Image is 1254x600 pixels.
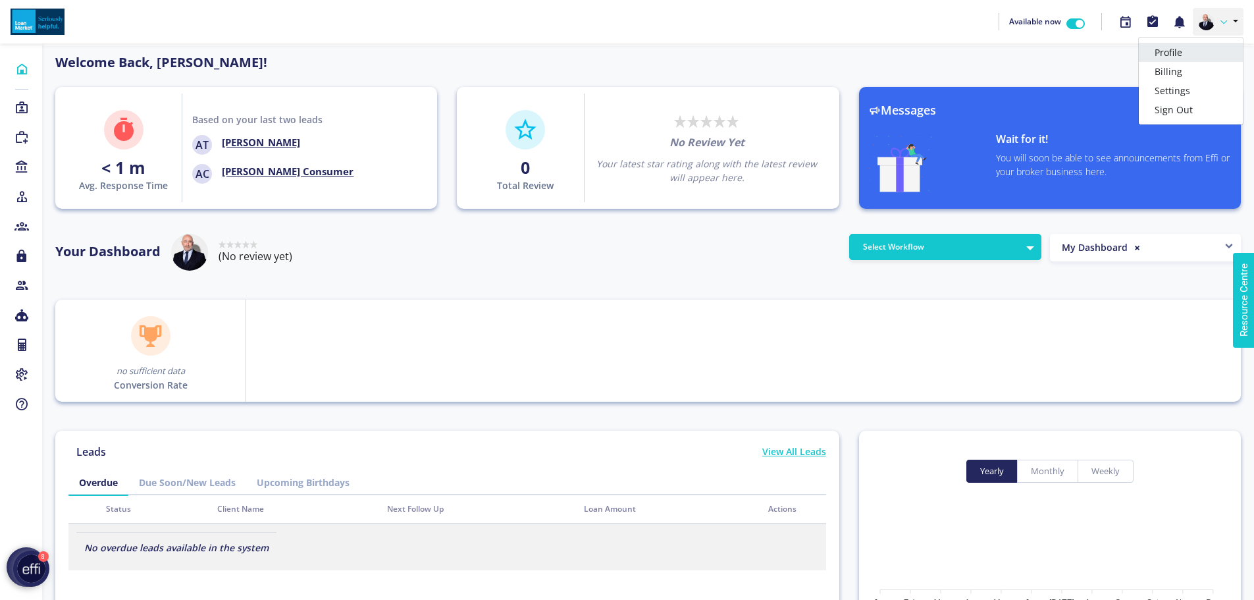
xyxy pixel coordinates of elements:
[17,555,45,583] img: launcher-image-alternative-text
[1017,460,1078,483] button: monthly
[996,133,1231,146] h4: Wait for it!
[217,503,371,515] div: Client Name
[869,133,932,192] img: gift
[594,157,820,184] p: Your latest star rating along with the latest review will appear here.
[13,551,49,587] button: launcher-image-alternative-text
[192,164,212,184] span: AC
[84,541,269,554] i: No overdue leads available in the system
[996,151,1231,178] p: You will soon be able to see announcements from Effi or your broker business here.
[68,444,114,460] p: Leads
[1139,43,1243,62] a: Profile
[1078,460,1134,483] button: weekly
[1139,62,1243,81] a: Billing
[68,495,98,524] th: Overdue Icon
[219,249,292,263] span: (No review yet)
[768,503,818,515] div: Actions
[55,242,161,261] p: Your Dashboard
[966,460,1018,483] button: yearly
[13,551,49,587] div: Open Checklist, remaining modules: 8
[1198,14,1215,30] img: 8b4b9e05-5606-4a38-bb14-d889a2fe907a-638614541017810497.png
[869,103,1231,118] h3: Messages
[171,234,208,271] img: user
[521,156,530,178] strong: 0
[128,470,246,495] a: Due Soon/New Leads
[192,113,323,126] p: Based on your last two leads
[68,470,128,495] a: Overdue
[584,503,752,515] div: Loan Amount
[246,470,360,495] a: Upcoming Birthdays
[1009,16,1061,27] span: Available now
[387,503,568,515] div: Next Follow Up
[762,445,826,458] p: View All Leads
[222,136,300,149] h4: [PERSON_NAME]
[849,234,1041,260] button: Select Workflow
[38,551,49,562] div: 8
[497,178,554,192] p: Total Review
[106,503,201,515] div: Status
[114,378,188,392] p: Conversion Rate
[762,445,826,469] a: View All Leads
[11,3,84,19] span: Resource Centre
[55,53,839,72] p: Welcome Back, [PERSON_NAME]!
[79,178,168,192] p: Avg. Response Time
[1062,241,1128,254] span: My Dashboard
[1139,81,1243,100] a: Settings
[669,134,745,150] p: No Review Yet
[101,156,145,178] strong: < 1 m
[192,135,212,155] span: AT
[222,165,353,178] h4: [PERSON_NAME] Consumer
[117,365,185,377] span: no sufficient data
[11,9,65,35] img: 9776867c-fac7-40f7-9475-06a26f78d4fd-638614534445365946.png
[1139,100,1243,119] a: Sign Out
